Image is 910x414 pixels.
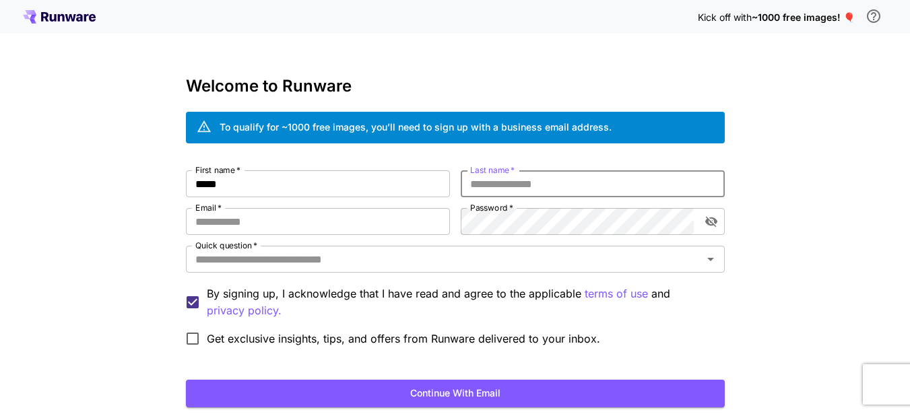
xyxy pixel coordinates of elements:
[470,164,515,176] label: Last name
[699,209,723,234] button: toggle password visibility
[220,120,612,134] div: To qualify for ~1000 free images, you’ll need to sign up with a business email address.
[186,77,725,96] h3: Welcome to Runware
[207,331,600,347] span: Get exclusive insights, tips, and offers from Runware delivered to your inbox.
[195,202,222,213] label: Email
[860,3,887,30] button: In order to qualify for free credit, you need to sign up with a business email address and click ...
[585,285,648,302] button: By signing up, I acknowledge that I have read and agree to the applicable and privacy policy.
[186,380,725,407] button: Continue with email
[701,250,720,269] button: Open
[195,164,240,176] label: First name
[698,11,752,23] span: Kick off with
[207,285,714,319] p: By signing up, I acknowledge that I have read and agree to the applicable and
[207,302,282,319] p: privacy policy.
[585,285,648,302] p: terms of use
[195,240,257,251] label: Quick question
[207,302,282,319] button: By signing up, I acknowledge that I have read and agree to the applicable terms of use and
[470,202,513,213] label: Password
[752,11,855,23] span: ~1000 free images! 🎈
